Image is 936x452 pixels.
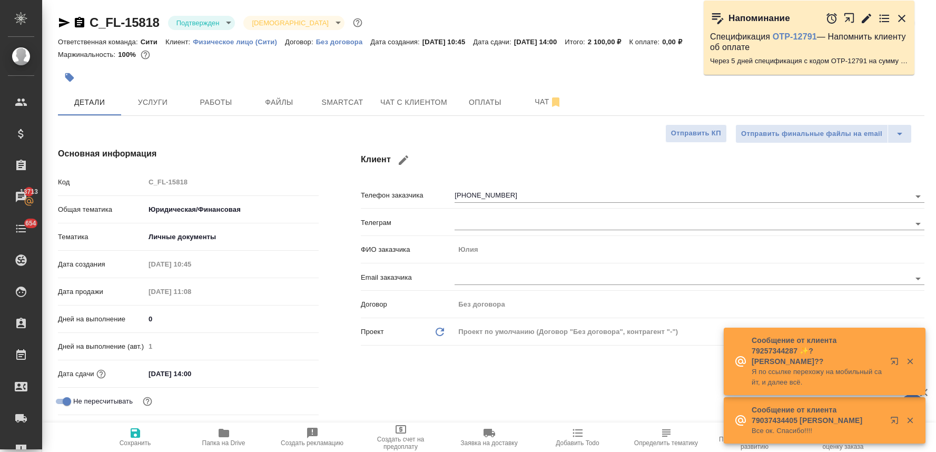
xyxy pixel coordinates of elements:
h4: Клиент [361,148,924,173]
p: Маржинальность: [58,51,118,58]
a: 13713 [3,184,40,210]
button: Редактировать [860,12,873,25]
div: Юридическая/Финансовая [145,201,319,219]
p: 100% [118,51,139,58]
span: Детали [64,96,115,109]
button: Призвать менеджера по развитию [711,422,799,452]
button: Скопировать ссылку для ЯМессенджера [58,16,71,29]
button: Заявка на доставку [445,422,534,452]
p: 2 100,00 ₽ [588,38,629,46]
p: Общая тематика [58,204,145,215]
button: Включи, если не хочешь, чтобы указанная дата сдачи изменилась после переставления заказа в 'Подтв... [141,395,154,408]
p: Ответственная команда: [58,38,141,46]
span: Определить тематику [634,439,698,447]
span: Добавить Todo [556,439,599,447]
input: Пустое поле [145,284,237,299]
p: Напоминание [728,13,790,24]
span: Сохранить [120,439,151,447]
button: Отправить финальные файлы на email [735,124,888,143]
span: Заявка на доставку [460,439,517,447]
button: Open [911,217,925,231]
input: ✎ Введи что-нибудь [145,366,237,381]
button: Открыть в новой вкладке [843,7,855,30]
p: Дата сдачи: [473,38,514,46]
button: Open [911,271,925,286]
button: Добавить Todo [534,422,622,452]
a: Без договора [316,37,371,46]
span: Отправить финальные файлы на email [741,128,882,140]
p: Телефон заказчика [361,190,455,201]
div: Подтвержден [243,16,344,30]
input: Пустое поле [145,257,237,272]
p: Договор: [285,38,316,46]
p: Клиент: [165,38,193,46]
button: Создать счет на предоплату [357,422,445,452]
p: [DATE] 14:00 [514,38,565,46]
button: Закрыть [899,357,921,366]
p: Без договора [316,38,371,46]
span: Оплаты [460,96,510,109]
span: Отправить КП [671,127,721,140]
p: Тематика [58,232,145,242]
a: 654 [3,215,40,242]
span: 654 [19,218,43,229]
p: Дней на выполнение (авт.) [58,341,145,352]
button: Open [911,189,925,204]
button: Скопировать ссылку [73,16,86,29]
input: Пустое поле [455,297,924,312]
button: Определить тематику [622,422,711,452]
a: C_FL-15818 [90,15,160,30]
p: Сити [141,38,165,46]
span: Создать рекламацию [281,439,343,447]
div: split button [735,124,912,143]
button: Доп статусы указывают на важность/срочность заказа [351,16,364,30]
p: Код [58,177,145,188]
p: Сообщение от клиента 79037434405 [PERSON_NAME] [752,405,883,426]
p: Дата сдачи [58,369,94,379]
div: Подтвержден [168,16,235,30]
a: Физическое лицо (Сити) [193,37,285,46]
span: Чат с клиентом [380,96,447,109]
button: Папка на Drive [180,422,268,452]
p: ФИО заказчика [361,244,455,255]
button: Если добавить услуги и заполнить их объемом, то дата рассчитается автоматически [94,367,108,381]
h4: Основная информация [58,148,319,160]
p: [DATE] 10:45 [422,38,474,46]
p: Дата создания: [370,38,422,46]
a: OTP-12791 [773,32,817,41]
button: Сохранить [91,422,180,452]
div: Личные документы [145,228,319,246]
p: Телеграм [361,218,455,228]
p: Сообщение от клиента 79257344287 ✨?[PERSON_NAME]?? [752,335,883,367]
span: Призвать менеджера по развитию [717,436,793,450]
p: Через 5 дней спецификация с кодом OTP-12791 на сумму 874824 RUB будет просрочена [710,56,908,66]
p: Итого: [565,38,587,46]
button: Выбери, если сб и вс нужно считать рабочими днями для выполнения заказа. [150,422,164,436]
button: Создать рекламацию [268,422,357,452]
p: Дата создания [58,259,145,270]
button: Отложить [825,12,838,25]
p: Все ок. Спасибо!!!! [752,426,883,436]
button: Подтвержден [173,18,223,27]
button: [DEMOGRAPHIC_DATA] [249,18,331,27]
span: Услуги [127,96,178,109]
p: 0,00 ₽ [662,38,690,46]
button: Открыть в новой вкладке [884,351,909,376]
input: Пустое поле [145,339,319,354]
button: Закрыть [895,12,908,25]
button: Закрыть [899,416,921,425]
span: Smartcat [317,96,368,109]
button: Добавить тэг [58,66,81,89]
span: Работы [191,96,241,109]
svg: Отписаться [549,96,562,109]
span: Файлы [254,96,304,109]
input: Пустое поле [455,242,924,257]
span: Папка на Drive [202,439,245,447]
span: 13713 [14,186,44,197]
p: Дней на выполнение [58,314,145,325]
div: Проект по умолчанию (Договор "Без договора", контрагент "-") [455,323,924,341]
button: Открыть в новой вкладке [884,410,909,435]
p: Спецификация — Напомнить клиенту об оплате [710,32,908,53]
p: Договор [361,299,455,310]
p: Физическое лицо (Сити) [193,38,285,46]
